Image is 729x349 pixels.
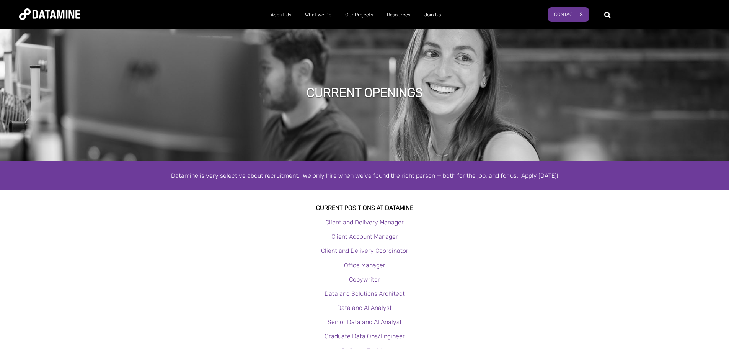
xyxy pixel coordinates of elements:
a: About Us [264,5,298,25]
a: Client Account Manager [331,233,398,240]
a: Office Manager [344,262,385,269]
a: Our Projects [338,5,380,25]
div: Datamine is very selective about recruitment. We only hire when we've found the right person — bo... [147,170,583,181]
a: Data and Solutions Architect [325,290,405,297]
a: Senior Data and AI Analyst [328,318,402,326]
a: Client and Delivery Coordinator [321,247,408,254]
strong: Current Positions at datamine [316,204,413,211]
a: Contact Us [548,7,589,22]
a: Join Us [417,5,448,25]
a: Graduate Data Ops/Engineer [325,333,405,340]
a: Copywriter [349,276,380,283]
h1: Current Openings [307,84,423,101]
a: Resources [380,5,417,25]
img: Datamine [19,8,80,20]
a: What We Do [298,5,338,25]
a: Client and Delivery Manager [325,219,404,226]
a: Data and AI Analyst [337,304,392,311]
